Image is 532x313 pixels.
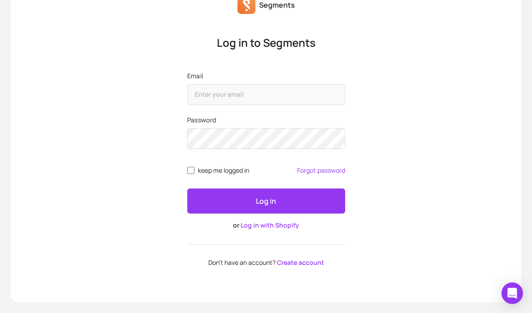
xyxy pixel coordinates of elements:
[187,259,345,266] p: Don't have an account?
[241,221,299,229] a: Log in with Shopify
[187,72,345,80] label: Email
[256,196,276,206] p: Log in
[187,116,345,125] label: Password
[297,167,345,174] a: Forgot password
[187,84,345,105] input: Email
[187,36,345,50] p: Log in to Segments
[277,258,324,267] a: Create account
[501,282,523,304] div: Open Intercom Messenger
[187,188,345,214] button: Log in
[187,128,345,149] input: Password
[187,221,345,230] p: or
[187,167,194,174] input: remember me
[198,167,249,174] span: keep me logged in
